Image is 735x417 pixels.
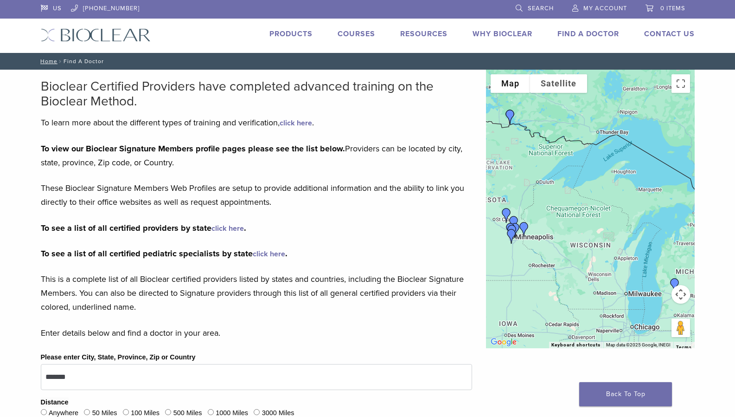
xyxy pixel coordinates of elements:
span: / [58,59,64,64]
div: Dr. Frank Milnar [504,219,526,241]
a: Resources [400,29,447,39]
a: click here [280,118,312,128]
div: Dr. Andrea Ruby [499,219,522,241]
strong: To see a list of all certified pediatric specialists by state . [41,248,288,259]
div: Dr. Steve Chown [499,106,521,128]
p: These Bioclear Signature Members Web Profiles are setup to provide additional information and the... [41,181,472,209]
p: This is a complete list of all Bioclear certified providers listed by states and countries, inclu... [41,272,472,314]
div: Dr. Urszula Firlik [664,274,686,297]
label: Please enter City, State, Province, Zip or Country [41,352,196,363]
p: To learn more about the different types of training and verification, . [41,116,472,130]
div: Dr. Darcy Rindelaub [503,212,525,235]
button: Drag Pegman onto the map to open Street View [671,319,690,337]
nav: Find A Doctor [34,53,702,70]
a: Courses [338,29,375,39]
strong: To see a list of all certified providers by state . [41,223,246,233]
span: 0 items [660,5,685,12]
img: Bioclear [41,28,151,42]
strong: To view our Bioclear Signature Members profile pages please see the list below. [41,143,345,154]
button: Toggle fullscreen view [671,74,690,93]
div: Dr.Jenny Narr [495,204,518,227]
div: Dr. Melissa Zettler [500,225,523,248]
span: My Account [583,5,627,12]
a: Contact Us [644,29,695,39]
button: Show street map [491,74,530,93]
a: click here [211,224,244,233]
a: Home [38,58,58,65]
h2: Bioclear Certified Providers have completed advanced training on the Bioclear Method. [41,79,472,109]
p: Providers can be located by city, state, province, Zip code, or Country. [41,142,472,169]
a: Find A Doctor [557,29,619,39]
div: Dr. Luis Delima [501,221,523,243]
button: Map camera controls [671,285,690,304]
p: Enter details below and find a doctor in your area. [41,326,472,340]
div: Dr. Megan Kinder [513,218,535,241]
a: Products [269,29,313,39]
a: click here [253,249,285,259]
a: Why Bioclear [473,29,532,39]
span: Search [528,5,554,12]
a: Back To Top [579,382,672,406]
span: Map data ©2025 Google, INEGI [606,342,671,347]
button: Show satellite imagery [530,74,587,93]
legend: Distance [41,397,69,408]
button: Keyboard shortcuts [551,342,601,348]
a: Terms (opens in new tab) [676,345,692,350]
a: Open this area in Google Maps (opens a new window) [488,336,519,348]
img: Google [488,336,519,348]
